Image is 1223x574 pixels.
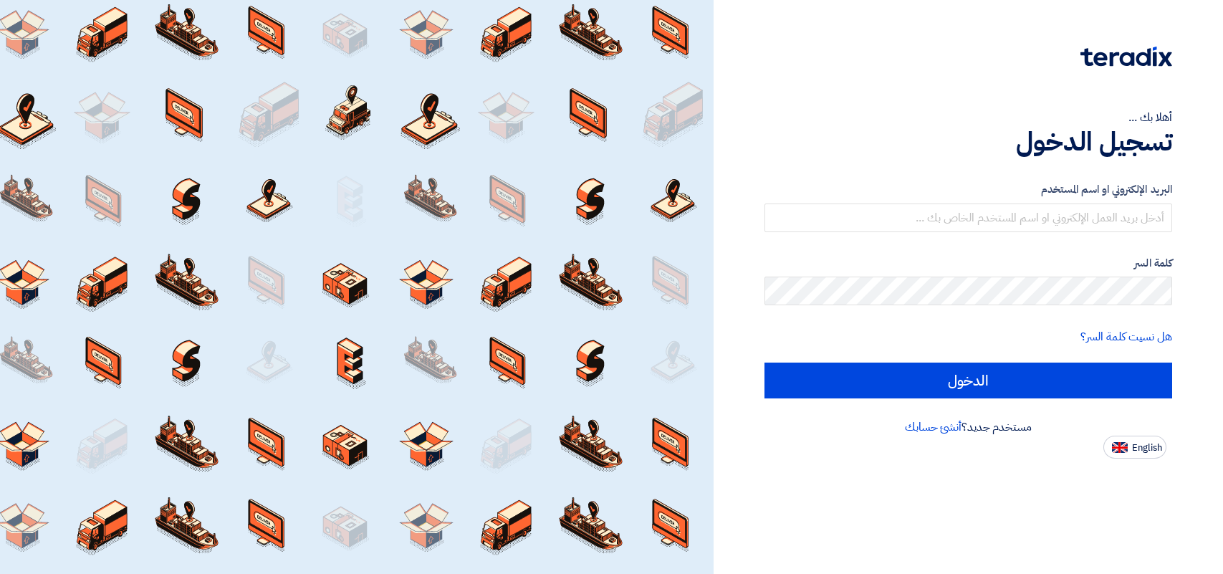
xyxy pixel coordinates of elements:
[764,181,1172,198] label: البريد الإلكتروني او اسم المستخدم
[1103,436,1166,459] button: English
[764,126,1172,158] h1: تسجيل الدخول
[1080,47,1172,67] img: Teradix logo
[764,418,1172,436] div: مستخدم جديد؟
[905,418,961,436] a: أنشئ حسابك
[764,255,1172,272] label: كلمة السر
[764,204,1172,232] input: أدخل بريد العمل الإلكتروني او اسم المستخدم الخاص بك ...
[1132,443,1162,453] span: English
[764,109,1172,126] div: أهلا بك ...
[764,363,1172,398] input: الدخول
[1080,328,1172,345] a: هل نسيت كلمة السر؟
[1112,442,1128,453] img: en-US.png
